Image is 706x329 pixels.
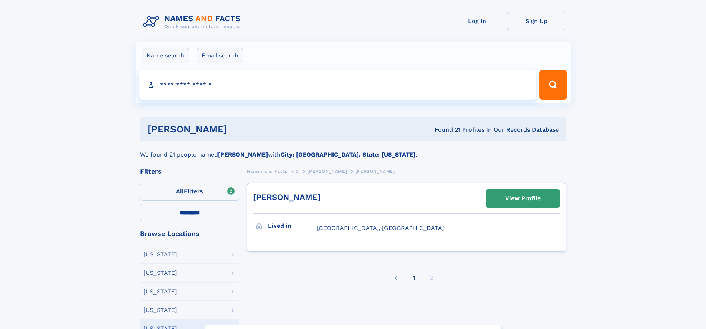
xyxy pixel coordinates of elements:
[430,268,433,287] div: 2
[176,188,184,195] span: All
[507,12,566,30] a: Sign Up
[505,190,541,207] div: View Profile
[140,12,247,32] img: Logo Names and Facts
[247,167,288,176] a: Names and Facts
[143,289,177,295] div: [US_STATE]
[448,12,507,30] a: Log In
[486,190,560,207] a: View Profile
[140,141,566,159] div: We found 21 people named with .
[413,268,415,287] a: 1
[197,48,243,63] label: Email search
[268,220,317,232] h3: Lived in
[296,169,299,174] span: C
[392,268,401,287] a: Previous
[148,125,331,134] h1: [PERSON_NAME]
[307,167,347,176] a: [PERSON_NAME]
[539,70,567,100] button: Search Button
[140,183,239,201] label: Filters
[139,70,536,100] input: search input
[142,48,189,63] label: Name search
[331,126,559,134] div: Found 21 Profiles In Our Records Database
[140,230,239,237] div: Browse Locations
[140,168,239,175] div: Filters
[296,167,299,176] a: C
[253,193,321,202] a: [PERSON_NAME]
[317,224,444,231] span: [GEOGRAPHIC_DATA], [GEOGRAPHIC_DATA]
[307,169,347,174] span: [PERSON_NAME]
[143,251,177,257] div: [US_STATE]
[218,151,268,158] b: [PERSON_NAME]
[143,270,177,276] div: [US_STATE]
[143,307,177,313] div: [US_STATE]
[355,169,395,174] span: [PERSON_NAME]
[281,151,415,158] b: City: [GEOGRAPHIC_DATA], State: [US_STATE]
